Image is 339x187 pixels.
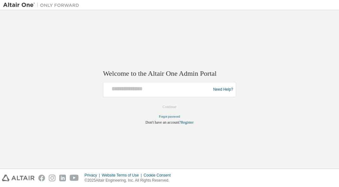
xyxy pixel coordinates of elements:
img: instagram.svg [49,175,55,181]
a: Forgot password [159,115,180,119]
p: © 2025 Altair Engineering, Inc. All Rights Reserved. [85,178,175,183]
h2: Welcome to the Altair One Admin Portal [103,69,236,78]
img: altair_logo.svg [2,175,35,181]
div: Website Terms of Use [102,173,144,178]
a: Register [181,120,194,125]
span: Don't have an account? [145,120,181,125]
div: Privacy [85,173,102,178]
img: linkedin.svg [59,175,66,181]
img: facebook.svg [38,175,45,181]
a: Need Help? [213,89,233,90]
div: Cookie Consent [144,173,174,178]
img: Altair One [3,2,82,8]
img: youtube.svg [70,175,79,181]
